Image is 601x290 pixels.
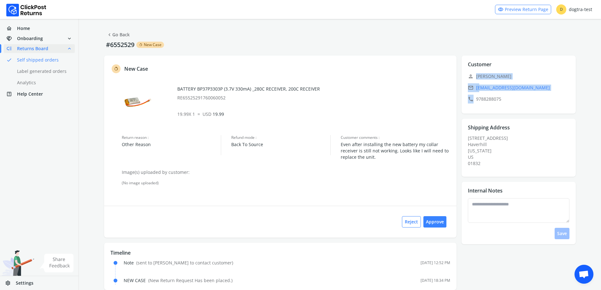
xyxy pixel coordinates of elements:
span: Settings [16,280,33,286]
span: home [6,24,17,33]
div: US [468,154,573,160]
span: USD [203,111,211,117]
p: Image(s) uploaded by customer: [122,169,450,175]
div: [DATE] 12:52 PM [421,260,450,265]
span: Other Reason [122,141,221,148]
a: Analytics [4,78,82,87]
p: Internal Notes [468,187,503,194]
span: handshake [6,34,17,43]
p: 19.99 X 1 [177,111,451,117]
a: Go Back [107,30,130,39]
button: chevron_leftGo Back [104,29,132,40]
span: expand_more [67,34,72,43]
span: person [468,72,474,81]
span: email [468,83,474,92]
div: Haverhill [468,141,573,148]
button: Approve [423,216,446,228]
p: #6552529 [104,40,136,49]
a: visibilityPreview Return Page [495,5,551,14]
p: Timeline [110,249,450,257]
p: Customer [468,61,492,68]
span: ( sent to [PERSON_NAME] to contact customer ) [136,260,233,266]
a: help_centerHelp Center [4,90,75,98]
span: Return reason : [122,135,221,140]
span: Even after installing the new battery my collar receiver is still not working. Looks like I will ... [341,141,450,160]
button: Save [555,228,569,239]
a: email[EMAIL_ADDRESS][DOMAIN_NAME] [468,83,573,92]
button: Reject [402,216,421,228]
span: Home [17,25,30,32]
span: Returns Board [17,45,48,52]
span: help_center [6,90,17,98]
p: RE65525291760060052 [177,95,451,101]
p: 9788288075 [468,95,573,104]
span: call [468,95,474,104]
span: rotate_left [114,65,119,73]
span: = [197,111,200,117]
span: Back To Source [231,141,330,148]
div: Open chat [574,265,593,284]
span: New Case [144,42,162,47]
p: New Case [124,65,148,73]
div: Note [124,260,233,266]
img: Logo [6,4,46,16]
span: rotate_left [139,42,143,47]
span: visibility [498,5,504,14]
span: Refund mode : [231,135,330,140]
span: done [6,56,12,64]
img: row_image [122,86,153,117]
img: share feedback [39,254,74,272]
span: low_priority [6,44,17,53]
div: (No image uploaded) [122,181,450,186]
span: Customer comments : [341,135,450,140]
span: ( New Return Request Has been placed. ) [148,277,233,283]
span: Help Center [17,91,43,97]
a: homeHome [4,24,75,33]
span: chevron_left [107,30,112,39]
p: Shipping Address [468,124,510,131]
div: [STREET_ADDRESS] [468,135,573,167]
a: Label generated orders [4,67,82,76]
div: NEW CASE [124,277,233,284]
div: [DATE] 18:34 PM [421,278,450,283]
div: BATTERY BP37P3303P (3.7V 330mA) _280C RECEIVER, 200C RECEIVER [177,86,451,101]
p: [PERSON_NAME] [468,72,573,81]
span: D [556,4,566,15]
span: settings [5,279,16,287]
div: 01832 [468,160,573,167]
a: doneSelf shipped orders [4,56,82,64]
div: [US_STATE] [468,148,573,154]
span: expand_less [67,44,72,53]
span: 19.99 [203,111,224,117]
div: dogtra-test [556,4,592,15]
span: Onboarding [17,35,43,42]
